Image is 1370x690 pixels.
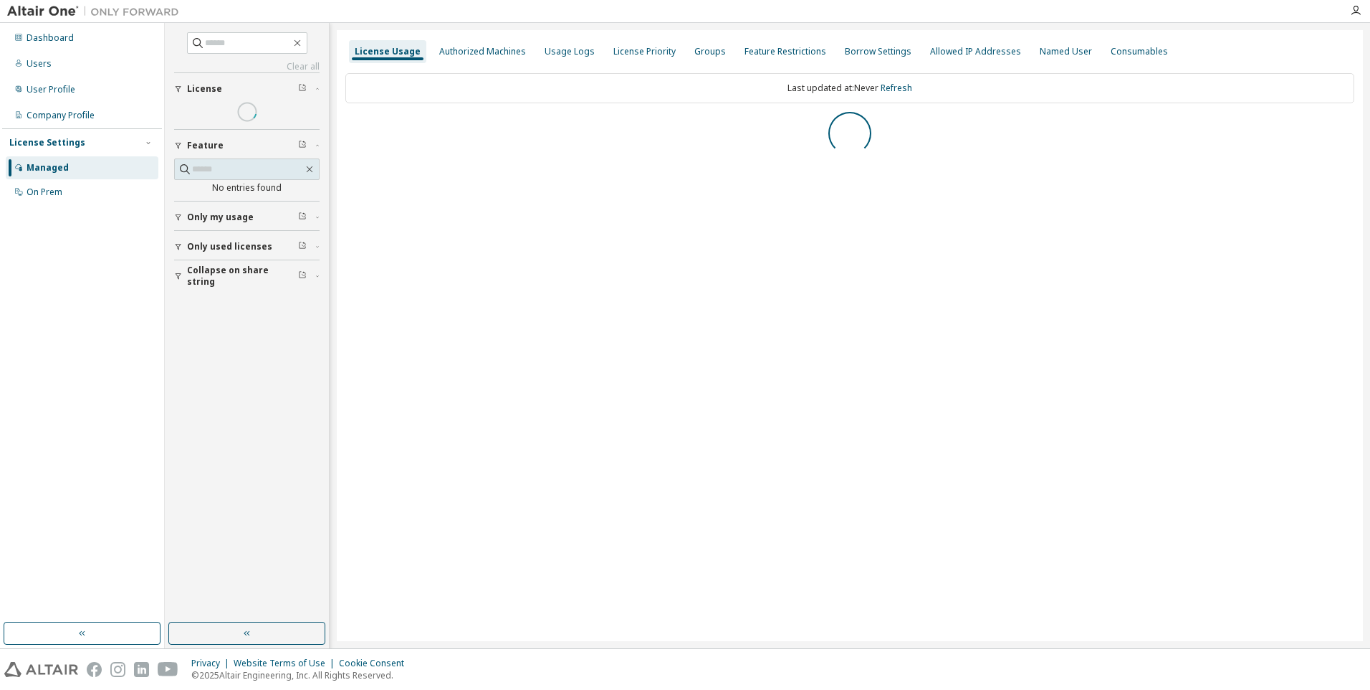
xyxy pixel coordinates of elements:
span: Only used licenses [187,241,272,252]
div: Cookie Consent [339,658,413,669]
div: Company Profile [27,110,95,121]
div: Named User [1040,46,1092,57]
div: On Prem [27,186,62,198]
div: License Usage [355,46,421,57]
div: Consumables [1111,46,1168,57]
button: License [174,73,320,105]
div: Groups [694,46,726,57]
p: © 2025 Altair Engineering, Inc. All Rights Reserved. [191,669,413,681]
div: Allowed IP Addresses [930,46,1021,57]
span: Clear filter [298,212,307,223]
a: Clear all [174,61,320,72]
button: Only used licenses [174,231,320,263]
div: Website Terms of Use [234,658,339,669]
span: Clear filter [298,270,307,282]
div: Privacy [191,658,234,669]
div: User Profile [27,84,75,95]
span: Feature [187,140,224,151]
button: Only my usage [174,202,320,233]
div: No entries found [174,182,320,194]
img: altair_logo.svg [4,662,78,677]
img: youtube.svg [158,662,178,677]
img: linkedin.svg [134,662,149,677]
span: Clear filter [298,241,307,252]
div: Usage Logs [545,46,595,57]
span: License [187,83,222,95]
span: Clear filter [298,83,307,95]
div: Last updated at: Never [345,73,1354,103]
a: Refresh [881,82,912,94]
img: Altair One [7,4,186,19]
img: facebook.svg [87,662,102,677]
div: Feature Restrictions [744,46,826,57]
span: Only my usage [187,212,254,223]
div: Users [27,58,52,70]
button: Feature [174,130,320,161]
div: Dashboard [27,32,74,44]
span: Collapse on share string [187,265,298,288]
img: instagram.svg [110,662,125,677]
span: Clear filter [298,140,307,151]
button: Collapse on share string [174,260,320,292]
div: License Settings [9,137,85,148]
div: License Priority [613,46,676,57]
div: Authorized Machines [439,46,526,57]
div: Borrow Settings [845,46,911,57]
div: Managed [27,162,69,174]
